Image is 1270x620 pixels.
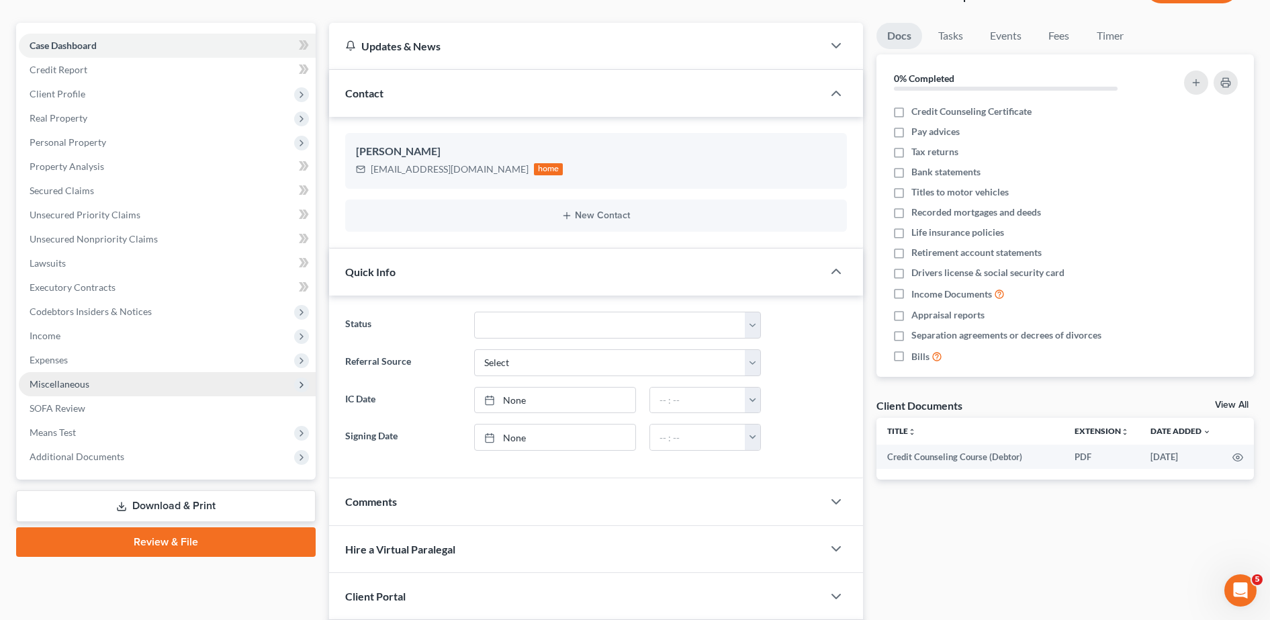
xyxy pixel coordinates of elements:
div: [PERSON_NAME] [356,144,836,160]
span: Additional Documents [30,451,124,462]
label: Status [338,312,467,339]
td: Credit Counseling Course (Debtor) [876,445,1064,469]
a: Timer [1086,23,1134,49]
span: SOFA Review [30,402,85,414]
a: Download & Print [16,490,316,522]
span: Property Analysis [30,161,104,172]
a: Titleunfold_more [887,426,916,436]
a: Events [979,23,1032,49]
span: Unsecured Priority Claims [30,209,140,220]
span: Credit Counseling Certificate [911,105,1032,118]
span: Tax returns [911,145,958,159]
div: Client Documents [876,398,962,412]
a: Date Added expand_more [1150,426,1211,436]
span: Client Portal [345,590,406,603]
a: Tasks [927,23,974,49]
a: Docs [876,23,922,49]
iframe: Intercom live chat [1224,574,1257,607]
div: [EMAIL_ADDRESS][DOMAIN_NAME] [371,163,529,176]
span: Hire a Virtual Paralegal [345,543,455,556]
a: View All [1215,400,1249,410]
span: Client Profile [30,88,85,99]
span: Bills [911,350,929,363]
span: Executory Contracts [30,281,116,293]
span: Titles to motor vehicles [911,185,1009,199]
span: Income Documents [911,287,992,301]
a: Executory Contracts [19,275,316,300]
td: [DATE] [1140,445,1222,469]
strong: 0% Completed [894,73,954,84]
span: Contact [345,87,383,99]
span: Recorded mortgages and deeds [911,206,1041,219]
a: None [475,425,635,450]
span: Case Dashboard [30,40,97,51]
span: Drivers license & social security card [911,266,1064,279]
a: Case Dashboard [19,34,316,58]
span: Expenses [30,354,68,365]
span: Codebtors Insiders & Notices [30,306,152,317]
span: Unsecured Nonpriority Claims [30,233,158,245]
a: Property Analysis [19,154,316,179]
span: Lawsuits [30,257,66,269]
span: Comments [345,495,397,508]
span: Personal Property [30,136,106,148]
a: Lawsuits [19,251,316,275]
span: Real Property [30,112,87,124]
a: SOFA Review [19,396,316,420]
span: Retirement account statements [911,246,1042,259]
span: Income [30,330,60,341]
span: 5 [1252,574,1263,585]
label: Referral Source [338,349,467,376]
span: Separation agreements or decrees of divorces [911,328,1101,342]
button: New Contact [356,210,836,221]
td: PDF [1064,445,1140,469]
span: Quick Info [345,265,396,278]
span: Secured Claims [30,185,94,196]
div: Updates & News [345,39,807,53]
a: Extensionunfold_more [1075,426,1129,436]
a: Credit Report [19,58,316,82]
a: Secured Claims [19,179,316,203]
a: Unsecured Priority Claims [19,203,316,227]
i: expand_more [1203,428,1211,436]
a: None [475,388,635,413]
a: Review & File [16,527,316,557]
span: Life insurance policies [911,226,1004,239]
input: -- : -- [650,388,745,413]
span: Miscellaneous [30,378,89,390]
span: Bank statements [911,165,981,179]
i: unfold_more [1121,428,1129,436]
a: Fees [1038,23,1081,49]
span: Appraisal reports [911,308,985,322]
span: Pay advices [911,125,960,138]
div: home [534,163,563,175]
i: unfold_more [908,428,916,436]
span: Credit Report [30,64,87,75]
input: -- : -- [650,425,745,450]
label: Signing Date [338,424,467,451]
span: Means Test [30,427,76,438]
a: Unsecured Nonpriority Claims [19,227,316,251]
label: IC Date [338,387,467,414]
